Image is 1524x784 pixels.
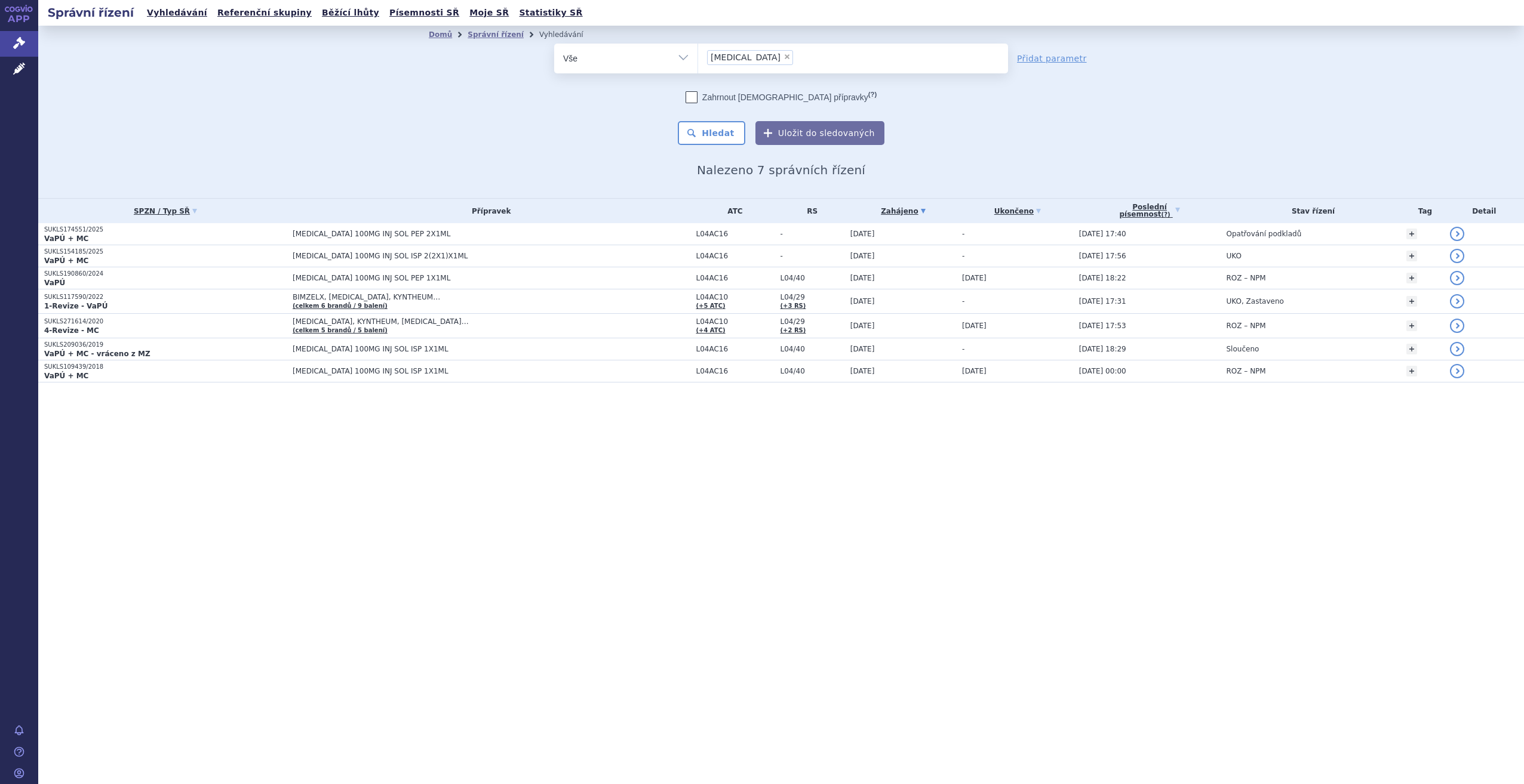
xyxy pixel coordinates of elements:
a: SPZN / Typ SŘ [44,203,287,220]
input: [MEDICAL_DATA] [797,50,803,64]
span: [DATE] [850,297,875,305]
span: L04AC10 [696,317,774,326]
a: detail [1450,227,1464,241]
a: + [1406,273,1417,283]
th: RS [775,199,844,223]
a: Přidat parametr [1017,53,1087,64]
span: - [962,230,964,238]
a: Moje SŘ [466,5,512,21]
a: (celkem 6 brandů / 9 balení) [293,303,388,309]
label: Zahrnout [DEMOGRAPHIC_DATA] přípravky [686,91,877,103]
a: (+5 ATC) [696,303,725,309]
span: UKO [1227,252,1242,260]
span: [DATE] [850,322,875,330]
abbr: (?) [1162,211,1170,218]
a: detail [1450,271,1464,285]
span: L04/40 [781,274,844,282]
th: Detail [1444,199,1524,223]
a: Zahájeno [850,203,956,220]
a: + [1406,251,1417,261]
strong: VaPÚ + MC [44,234,88,243]
a: Vyhledávání [143,5,211,21]
button: Hledat [678,121,745,145]
li: Vyhledávání [539,26,599,44]
span: L04AC16 [696,252,774,260]
span: [DATE] [962,367,987,375]
span: [MEDICAL_DATA] [711,53,781,61]
span: [MEDICAL_DATA] 100MG INJ SOL PEP 2X1ML [293,230,591,238]
span: L04/40 [781,345,844,353]
a: + [1406,296,1417,307]
a: Ukončeno [962,203,1073,220]
span: L04AC16 [696,230,774,238]
a: detail [1450,294,1464,308]
p: SUKLS174551/2025 [44,226,287,234]
span: [DATE] [850,230,875,238]
span: Sloučeno [1227,345,1259,353]
a: (celkem 5 brandů / 5 balení) [293,327,388,334]
span: [DATE] [962,274,987,282]
span: [MEDICAL_DATA] 100MG INJ SOL ISP 1X1ML [293,367,591,375]
span: - [962,252,964,260]
span: L04AC16 [696,367,774,375]
a: Písemnosti SŘ [386,5,463,21]
span: [DATE] 18:29 [1079,345,1126,353]
p: SUKLS154185/2025 [44,248,287,256]
span: - [962,297,964,305]
strong: VaPÚ + MC - vráceno z MZ [44,350,150,358]
span: [DATE] [850,345,875,353]
span: ROZ – NPM [1227,322,1266,330]
span: L04AC10 [696,293,774,301]
a: (+4 ATC) [696,327,725,334]
span: [DATE] [962,322,987,330]
a: Běžící lhůty [318,5,383,21]
strong: VaPÚ + MC [44,372,88,380]
strong: VaPÚ + MC [44,257,88,265]
strong: 1-Revize - VaPÚ [44,302,107,310]
span: UKO, Zastaveno [1227,297,1284,305]
span: [MEDICAL_DATA] 100MG INJ SOL ISP 2(2X1)X1ML [293,252,591,260]
span: - [781,230,844,238]
p: SUKLS271614/2020 [44,317,287,326]
th: ATC [690,199,774,223]
span: ROZ – NPM [1227,274,1266,282]
a: Správní řízení [468,30,524,39]
span: - [962,345,964,353]
th: Stav řízení [1221,199,1400,223]
a: + [1406,344,1417,354]
span: [DATE] [850,367,875,375]
span: BIMZELX, [MEDICAL_DATA], KYNTHEUM… [293,293,591,301]
a: (+3 RS) [781,303,806,309]
span: Nalezeno 7 správních řízení [697,163,865,177]
p: SUKLS109439/2018 [44,363,287,371]
a: + [1406,366,1417,376]
span: L04AC16 [696,345,774,353]
p: SUKLS209036/2019 [44,341,287,349]
a: detail [1450,319,1464,333]
span: [DATE] 17:40 [1079,230,1126,238]
span: L04AC16 [696,274,774,282]
span: L04/29 [781,293,844,301]
a: detail [1450,249,1464,263]
th: Tag [1400,199,1445,223]
a: Statistiky SŘ [515,5,586,21]
span: - [781,252,844,260]
abbr: (?) [868,91,877,98]
span: L04/40 [781,367,844,375]
th: Přípravek [287,199,690,223]
a: detail [1450,342,1464,356]
a: Referenční skupiny [214,5,315,21]
span: [DATE] 17:31 [1079,297,1126,305]
span: [MEDICAL_DATA] 100MG INJ SOL PEP 1X1ML [293,274,591,282]
p: SUKLS117590/2022 [44,293,287,301]
span: [MEDICAL_DATA], KYNTHEUM, [MEDICAL_DATA]… [293,317,591,326]
a: + [1406,229,1417,239]
button: Uložit do sledovaných [755,121,884,145]
strong: 4-Revize - MC [44,326,99,335]
span: L04/29 [781,317,844,326]
strong: VaPÚ [44,279,65,287]
a: Poslednípísemnost(?) [1079,199,1221,223]
span: [DATE] 00:00 [1079,367,1126,375]
span: Opatřování podkladů [1227,230,1302,238]
span: [DATE] 17:53 [1079,322,1126,330]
